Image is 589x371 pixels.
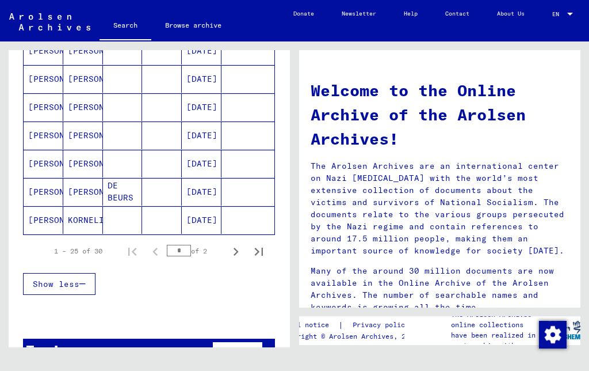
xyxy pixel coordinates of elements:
div: Topics [26,340,78,361]
mat-cell: [PERSON_NAME] [24,65,63,93]
p: Copyright © Arolsen Archives, 2021 [281,331,423,342]
a: Privacy policy [343,319,423,331]
h1: Welcome to the Online Archive of the Arolsen Archives! [311,78,569,151]
img: Arolsen_neg.svg [9,13,90,31]
span: Show less [33,279,79,289]
mat-cell: [DATE] [182,122,221,149]
p: Many of the around 30 million documents are now available in the Online Archive of the Arolsen Ar... [311,265,569,313]
mat-cell: [PERSON_NAME] [24,93,63,121]
div: | [281,319,423,331]
mat-cell: [PERSON_NAME] [63,178,103,206]
button: First page [121,240,144,263]
mat-cell: DE BEURS [103,178,143,206]
a: Legal notice [281,319,338,331]
mat-cell: [PERSON_NAME] [63,93,103,121]
p: The Arolsen Archives online collections [451,309,545,330]
mat-cell: [DATE] [182,178,221,206]
mat-cell: [PERSON_NAME] [24,206,63,234]
img: Change consent [539,321,567,349]
mat-cell: [DATE] [182,150,221,177]
button: Last page [247,240,270,263]
div: of 2 [167,245,224,256]
mat-cell: [DATE] [182,206,221,234]
span: EN [552,11,565,17]
mat-cell: [DATE] [182,93,221,121]
mat-cell: [PERSON_NAME] [24,122,63,149]
a: Browse archive [151,12,235,39]
p: The Arolsen Archives are an international center on Nazi [MEDICAL_DATA] with the world’s most ext... [311,160,569,257]
mat-cell: [PERSON_NAME] [63,150,103,177]
span: Filter [222,347,253,358]
p: have been realized in partnership with [451,330,545,351]
mat-cell: [PERSON_NAME] [63,122,103,149]
mat-cell: [DATE] [182,37,221,65]
div: 1 – 25 of 30 [54,246,102,256]
div: Change consent [538,320,566,348]
a: Search [100,12,151,41]
mat-cell: [PERSON_NAME] [63,65,103,93]
button: Show less [23,273,95,295]
button: Previous page [144,240,167,263]
mat-cell: KORNELIS [63,206,103,234]
mat-cell: [PERSON_NAME] [24,37,63,65]
button: Next page [224,240,247,263]
mat-cell: [PERSON_NAME] [63,37,103,65]
mat-cell: [PERSON_NAME] [24,178,63,206]
button: Filter [212,342,263,364]
mat-cell: [DATE] [182,65,221,93]
mat-cell: [PERSON_NAME] [24,150,63,177]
